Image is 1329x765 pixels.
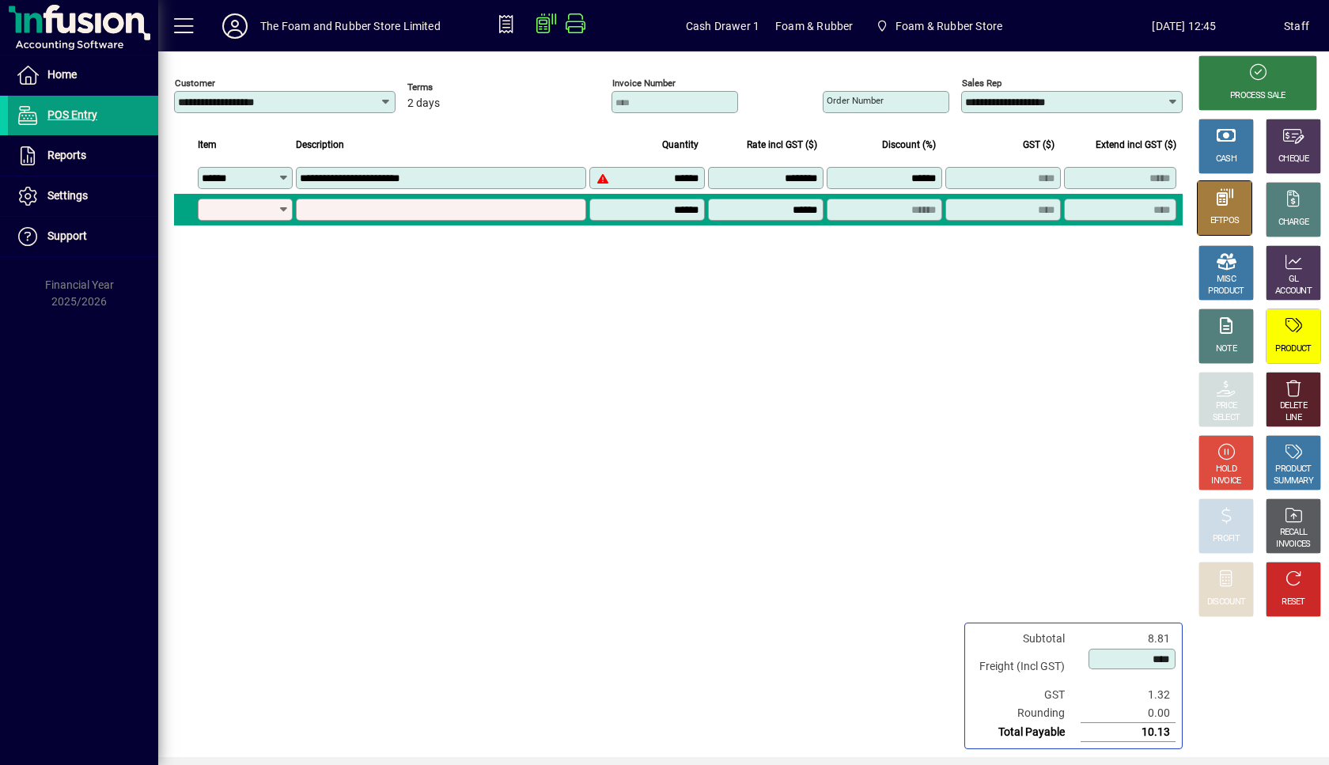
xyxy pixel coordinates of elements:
[1213,533,1240,545] div: PROFIT
[1081,630,1176,648] td: 8.81
[1275,464,1311,475] div: PRODUCT
[662,136,699,153] span: Quantity
[8,136,158,176] a: Reports
[8,176,158,216] a: Settings
[407,97,440,110] span: 2 days
[612,78,676,89] mat-label: Invoice number
[47,68,77,81] span: Home
[1216,464,1236,475] div: HOLD
[1216,400,1237,412] div: PRICE
[1276,539,1310,551] div: INVOICES
[1285,412,1301,424] div: LINE
[1081,723,1176,742] td: 10.13
[1278,217,1309,229] div: CHARGE
[1210,215,1240,227] div: EFTPOS
[1280,527,1308,539] div: RECALL
[971,630,1081,648] td: Subtotal
[971,648,1081,686] td: Freight (Incl GST)
[260,13,441,39] div: The Foam and Rubber Store Limited
[1284,13,1309,39] div: Staff
[882,136,936,153] span: Discount (%)
[1216,153,1236,165] div: CASH
[1289,274,1299,286] div: GL
[1275,286,1312,297] div: ACCOUNT
[198,136,217,153] span: Item
[1096,136,1176,153] span: Extend incl GST ($)
[1208,286,1244,297] div: PRODUCT
[1282,596,1305,608] div: RESET
[47,189,88,202] span: Settings
[8,217,158,256] a: Support
[1023,136,1054,153] span: GST ($)
[8,55,158,95] a: Home
[407,82,502,93] span: Terms
[1211,475,1240,487] div: INVOICE
[747,136,817,153] span: Rate incl GST ($)
[47,108,97,121] span: POS Entry
[1274,475,1313,487] div: SUMMARY
[1275,343,1311,355] div: PRODUCT
[869,12,1009,40] span: Foam & Rubber Store
[1085,13,1284,39] span: [DATE] 12:45
[895,13,1002,39] span: Foam & Rubber Store
[827,95,884,106] mat-label: Order number
[1230,90,1285,102] div: PROCESS SALE
[775,13,853,39] span: Foam & Rubber
[47,149,86,161] span: Reports
[962,78,1001,89] mat-label: Sales rep
[1081,686,1176,704] td: 1.32
[1081,704,1176,723] td: 0.00
[210,12,260,40] button: Profile
[47,229,87,242] span: Support
[971,723,1081,742] td: Total Payable
[971,704,1081,723] td: Rounding
[296,136,344,153] span: Description
[1216,343,1236,355] div: NOTE
[971,686,1081,704] td: GST
[1207,596,1245,608] div: DISCOUNT
[175,78,215,89] mat-label: Customer
[1280,400,1307,412] div: DELETE
[686,13,759,39] span: Cash Drawer 1
[1278,153,1308,165] div: CHEQUE
[1213,412,1240,424] div: SELECT
[1217,274,1236,286] div: MISC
